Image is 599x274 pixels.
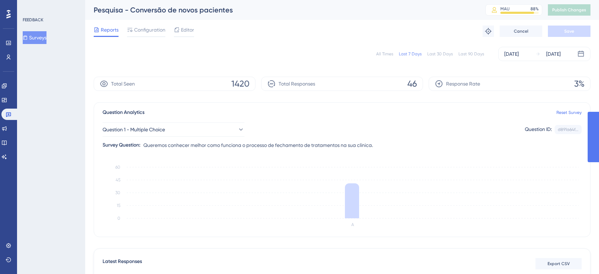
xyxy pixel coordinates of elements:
[115,165,120,170] tspan: 60
[101,26,119,34] span: Reports
[134,26,165,34] span: Configuration
[556,110,582,115] a: Reset Survey
[103,125,165,134] span: Question 1 - Multiple Choice
[427,51,453,57] div: Last 30 Days
[564,28,574,34] span: Save
[351,222,354,227] text: A
[23,31,46,44] button: Surveys
[103,122,244,137] button: Question 1 - Multiple Choice
[525,125,552,134] div: Question ID:
[548,261,570,267] span: Export CSV
[504,50,519,58] div: [DATE]
[181,26,194,34] span: Editor
[500,6,510,12] div: MAU
[535,258,582,269] button: Export CSV
[103,141,141,149] div: Survey Question:
[458,51,484,57] div: Last 90 Days
[376,51,393,57] div: All Times
[23,17,43,23] div: FEEDBACK
[94,5,468,15] div: Pesquisa - Conversão de novos pacientes
[117,216,120,221] tspan: 0
[500,26,542,37] button: Cancel
[279,80,315,88] span: Total Responses
[103,108,144,117] span: Question Analytics
[116,177,120,182] tspan: 45
[103,257,142,270] span: Latest Responses
[117,203,120,208] tspan: 15
[231,78,249,89] span: 1420
[115,190,120,195] tspan: 30
[569,246,590,267] iframe: UserGuiding AI Assistant Launcher
[446,80,480,88] span: Response Rate
[552,7,586,13] span: Publish Changes
[531,6,539,12] div: 88 %
[574,78,584,89] span: 3%
[546,50,561,58] div: [DATE]
[558,127,578,132] div: d891a64f...
[548,4,590,16] button: Publish Changes
[111,80,135,88] span: Total Seen
[407,78,417,89] span: 46
[399,51,422,57] div: Last 7 Days
[143,141,373,149] span: Queremos conhecer melhor como funciona o processo de fechamento de tratamentos na sua clínica.
[514,28,528,34] span: Cancel
[548,26,590,37] button: Save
